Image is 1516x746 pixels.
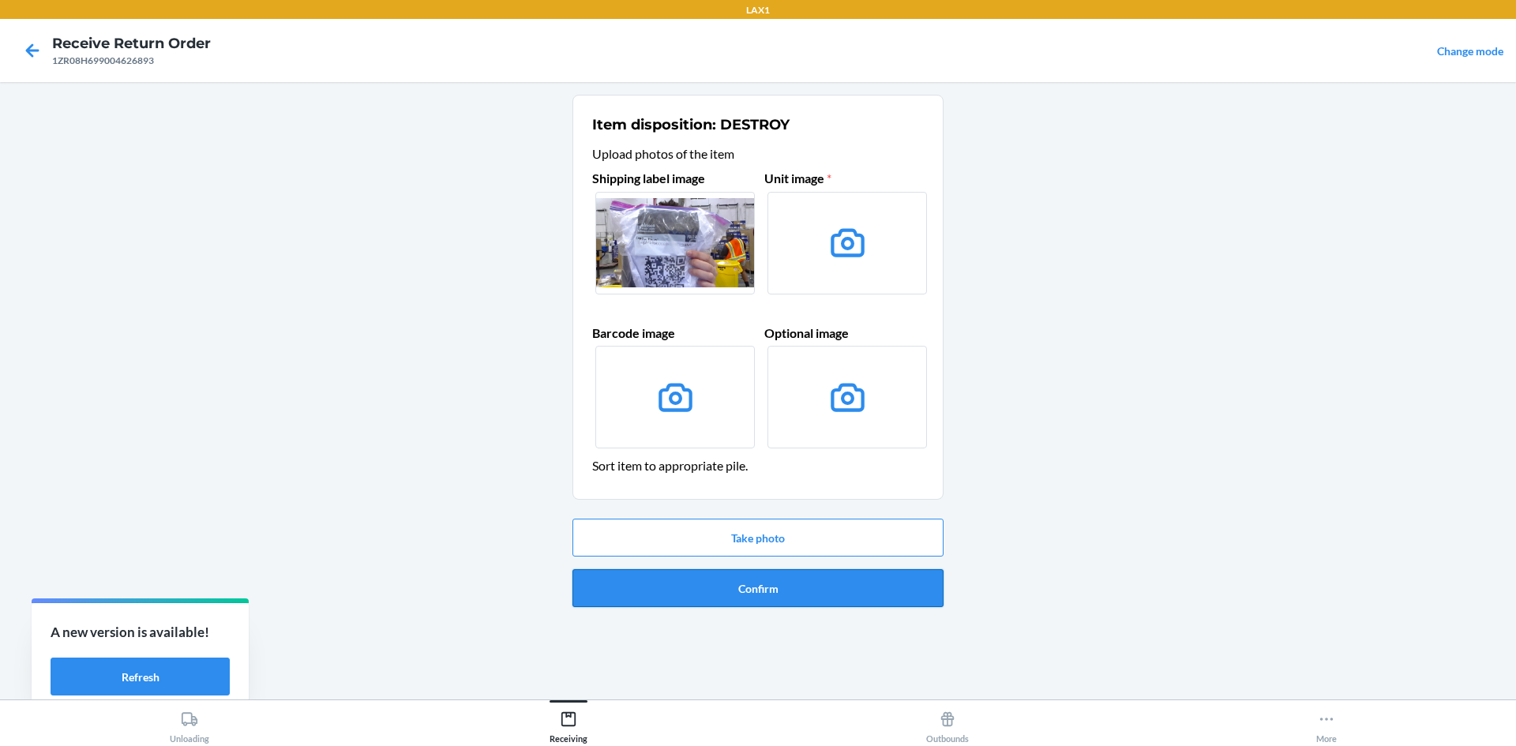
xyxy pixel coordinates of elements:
span: Optional image [764,325,849,340]
div: Outbounds [926,704,969,744]
span: Unit image [764,171,831,186]
header: Sort item to appropriate pile. [592,456,924,475]
header: Upload photos of the item [592,144,924,163]
div: Unloading [170,704,209,744]
button: More [1137,700,1516,744]
a: Change mode [1437,44,1503,58]
div: More [1316,704,1337,744]
div: Receiving [550,704,587,744]
button: Refresh [51,658,230,695]
p: A new version is available! [51,622,230,643]
button: Confirm [572,569,944,607]
button: Receiving [379,700,758,744]
button: Take photo [572,519,944,557]
p: LAX1 [746,3,770,17]
span: Shipping label image [592,171,705,186]
div: 1ZR08H699004626893 [52,54,211,68]
span: Barcode image [592,325,675,340]
h2: Item disposition: DESTROY [592,114,790,135]
button: Outbounds [758,700,1137,744]
h4: Receive Return Order [52,33,211,54]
